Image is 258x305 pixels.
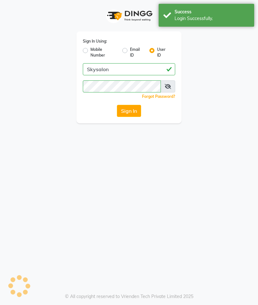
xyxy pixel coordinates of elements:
div: Login Successfully. [175,15,249,22]
label: User ID [157,47,170,58]
label: Email ID [130,47,144,58]
a: Forgot Password? [142,94,175,99]
label: Sign In Using: [83,38,107,44]
img: logo1.svg [104,6,154,25]
button: Sign In [117,105,141,117]
input: Username [83,80,161,92]
div: Success [175,9,249,15]
input: Username [83,63,175,75]
label: Mobile Number [90,47,117,58]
